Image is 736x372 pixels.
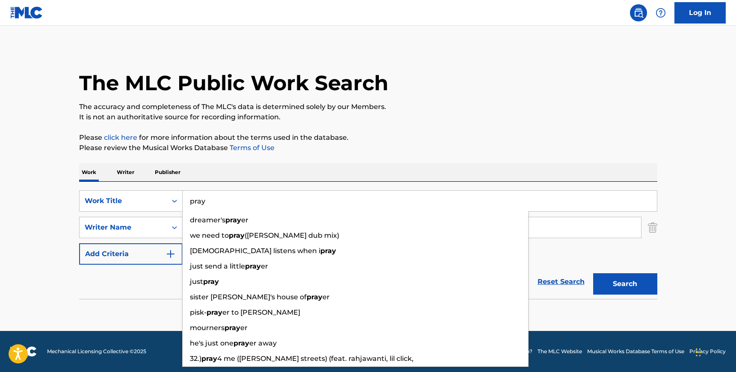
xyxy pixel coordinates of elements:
[245,231,339,239] span: ([PERSON_NAME] dub mix)
[320,247,336,255] strong: pray
[114,163,137,181] p: Writer
[633,8,644,18] img: search
[10,346,37,357] img: logo
[79,243,183,265] button: Add Criteria
[79,70,388,96] h1: The MLC Public Work Search
[228,144,275,152] a: Terms of Use
[85,222,162,233] div: Writer Name
[190,262,245,270] span: just send a little
[217,354,414,363] span: 4 me ([PERSON_NAME] streets) (feat. rahjawanti, lil click,
[630,4,647,21] a: Public Search
[648,217,657,238] img: Delete Criterion
[538,348,582,355] a: The MLC Website
[79,112,657,122] p: It is not an authoritative source for recording information.
[587,348,684,355] a: Musical Works Database Terms of Use
[152,163,183,181] p: Publisher
[696,340,701,365] div: Drag
[593,273,657,295] button: Search
[190,278,203,286] span: just
[79,143,657,153] p: Please review the Musical Works Database
[693,331,736,372] iframe: Chat Widget
[79,133,657,143] p: Please for more information about the terms used in the database.
[656,8,666,18] img: help
[190,247,320,255] span: [DEMOGRAPHIC_DATA] listens when i
[79,163,99,181] p: Work
[190,293,307,301] span: sister [PERSON_NAME]'s house of
[689,348,726,355] a: Privacy Policy
[190,308,207,316] span: pisk-
[203,278,219,286] strong: pray
[261,262,268,270] span: er
[249,339,277,347] span: er away
[190,216,225,224] span: dreamer's
[79,102,657,112] p: The accuracy and completeness of The MLC's data is determined solely by our Members.
[225,216,241,224] strong: pray
[322,293,330,301] span: er
[85,196,162,206] div: Work Title
[245,262,261,270] strong: pray
[652,4,669,21] div: Help
[222,308,300,316] span: er to [PERSON_NAME]
[104,133,137,142] a: click here
[207,308,222,316] strong: pray
[190,354,201,363] span: 32.)
[10,6,43,19] img: MLC Logo
[225,324,240,332] strong: pray
[229,231,245,239] strong: pray
[190,339,234,347] span: he's just one
[190,324,225,332] span: mourners
[166,249,176,259] img: 9d2ae6d4665cec9f34b9.svg
[234,339,249,347] strong: pray
[47,348,146,355] span: Mechanical Licensing Collective © 2025
[307,293,322,301] strong: pray
[241,216,248,224] span: er
[533,272,589,291] a: Reset Search
[190,231,229,239] span: we need to
[240,324,248,332] span: er
[201,354,217,363] strong: pray
[674,2,726,24] a: Log In
[79,190,657,299] form: Search Form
